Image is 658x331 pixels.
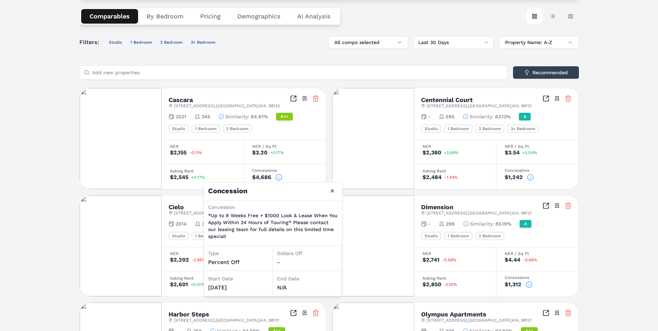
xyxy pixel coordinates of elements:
span: 595 [446,113,454,120]
span: -2.10% [444,282,457,287]
div: $2,380 [422,150,441,155]
div: A [520,220,531,228]
div: 1 Bedroom [444,125,472,133]
div: 1 Bedroom [191,232,220,240]
div: $2,484 [422,175,442,180]
button: Studio [106,38,125,46]
div: 2 Bedroom [475,232,504,240]
div: Studio [169,125,189,133]
div: NER / Sq Ft [505,144,570,148]
span: +3.04% [522,151,537,155]
div: $3.20 [252,150,267,155]
span: Similarity : [470,113,494,120]
div: Type [208,250,268,257]
div: $2,601 [170,282,188,287]
span: 2014 [176,220,187,227]
span: -0.11% [189,151,202,155]
span: - [428,113,430,120]
div: $2,155 [170,150,187,155]
span: +3.69% [444,151,459,155]
div: Asking Rent [422,276,488,280]
div: $2,545 [170,175,188,180]
span: 2021 [176,113,186,120]
h2: Cielo [169,204,184,210]
div: Studio [421,232,441,240]
div: Concession [208,204,338,211]
span: 83.13% [495,113,511,120]
div: - [277,258,337,266]
button: Comparables [81,9,138,24]
div: 1 Bedroom [444,232,472,240]
button: 1 Bedroom [128,38,155,46]
button: AI Analysis [289,9,339,24]
div: Concessions [252,168,318,172]
div: $4,686 [252,175,271,180]
span: 335 [202,220,210,227]
span: -2.95% [192,258,206,262]
div: NER / Sq Ft [505,252,570,256]
div: NER [422,144,488,148]
div: NER [170,144,235,148]
span: [STREET_ADDRESS] , [GEOGRAPHIC_DATA] , WA , 98122 [174,103,280,109]
button: Similarity:85.19% [463,220,511,227]
span: [STREET_ADDRESS] , [GEOGRAPHIC_DATA] , WA , 98121 [427,103,532,109]
a: Inspect Comparables [290,95,297,102]
div: Asking Rent [170,276,235,280]
div: Concessions [505,168,570,172]
span: [STREET_ADDRESS] , [GEOGRAPHIC_DATA] , WA , 98121 [427,317,532,323]
h2: Cascara [169,97,193,103]
div: NER [170,252,235,256]
div: N/A [277,283,337,292]
button: All comps selected [328,36,408,49]
span: [STREET_ADDRESS] , [GEOGRAPHIC_DATA] , WA , 98101 [174,317,279,323]
h2: Harbor Steps [169,311,209,317]
a: Inspect Comparables [542,202,549,209]
button: By Bedroom [138,9,192,24]
button: 2 Bedroom [157,38,185,46]
span: 345 [202,113,210,120]
button: Demographics [229,9,289,24]
div: 2 Bedroom [475,125,504,133]
h2: Centennial Court [421,97,473,103]
h4: Concession [204,183,342,201]
span: -5.86% [523,258,537,262]
div: A [519,113,531,120]
div: [DATE] [208,283,268,292]
div: Start Date [208,275,268,282]
div: $1,242 [505,175,523,180]
a: Inspect Comparables [542,309,549,316]
div: Asking Rent [170,169,235,173]
div: Concessions [505,275,570,280]
span: -5.58% [442,258,456,262]
span: +0.10% [191,282,205,287]
div: 1 Bedroom [191,125,220,133]
div: A++ [276,113,293,120]
div: $1,312 [505,282,521,287]
div: 3+ Bedroom [507,125,539,133]
div: 2 Bedroom [223,125,252,133]
button: 3+ Bedroom [188,38,218,46]
div: $2,741 [422,257,439,263]
h2: Dimension [421,204,453,210]
input: Add new properties [92,66,503,79]
div: Studio [421,125,441,133]
div: Studio [169,232,189,240]
span: +0.17% [191,175,205,179]
button: Property Name: A-Z [499,36,579,49]
button: Pricing [192,9,229,24]
span: [STREET_ADDRESS] , [GEOGRAPHIC_DATA] , WA , 98121 [427,210,532,216]
span: 84.91% [251,113,268,120]
span: 85.19% [495,220,511,227]
div: NER / Sq Ft [252,144,318,148]
a: Inspect Comparables [542,95,549,102]
span: Similarity : [470,220,494,227]
div: Asking Rent [422,169,488,173]
h2: Olympus Apartments [421,311,486,317]
span: Similarity : [225,113,249,120]
span: - [428,220,430,227]
a: Inspect Comparables [290,309,297,316]
span: -1.44% [444,175,458,179]
div: Dollars Off [277,250,337,257]
div: percent off [208,258,268,266]
button: Similarity:83.13% [463,113,511,120]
